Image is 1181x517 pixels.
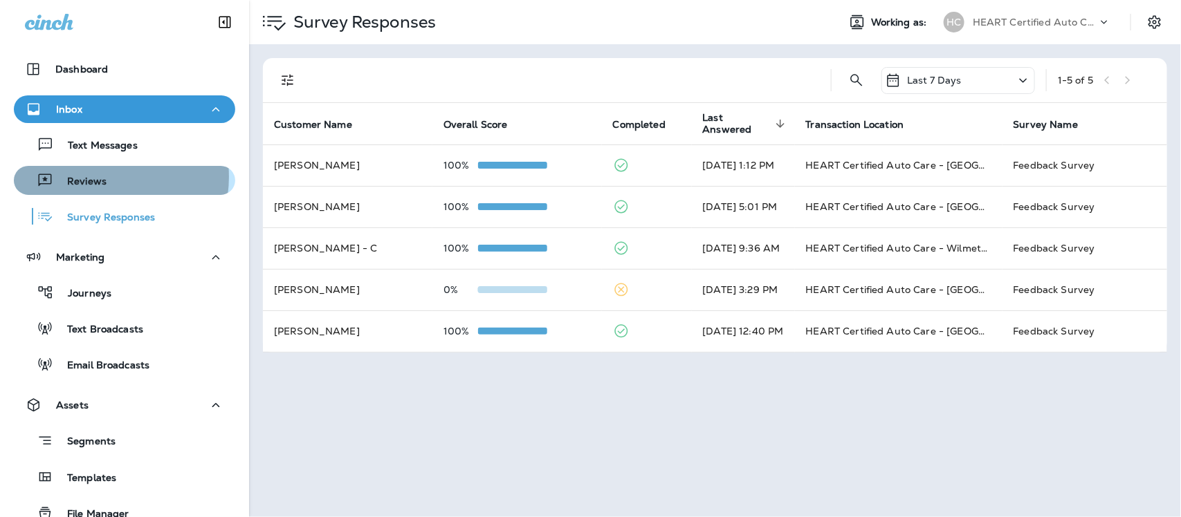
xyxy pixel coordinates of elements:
button: Marketing [14,243,235,271]
span: Completed [613,118,684,131]
td: [DATE] 1:12 PM [692,144,795,186]
p: 100% [443,201,478,212]
button: Journeys [14,278,235,307]
button: Filters [274,66,302,94]
td: Feedback Survey [1003,269,1167,310]
button: Text Messages [14,130,235,159]
span: Survey Name [1014,118,1097,131]
button: Text Broadcasts [14,314,235,343]
button: Inbox [14,95,235,123]
p: 100% [443,160,478,171]
p: Text Broadcasts [53,323,143,337]
td: [DATE] 5:01 PM [692,186,795,227]
td: HEART Certified Auto Care - [GEOGRAPHIC_DATA] [795,310,1003,352]
button: Settings [1142,10,1167,35]
span: Overall Score [443,118,526,131]
td: Feedback Survey [1003,310,1167,352]
span: Transaction Location [806,118,922,131]
span: Overall Score [443,119,508,131]
td: HEART Certified Auto Care - [GEOGRAPHIC_DATA] [795,269,1003,310]
button: Survey Responses [14,202,235,231]
p: Templates [53,472,116,485]
span: Completed [613,119,666,131]
button: Segments [14,426,235,455]
p: Survey Responses [288,12,436,32]
button: Templates [14,462,235,491]
td: [DATE] 3:29 PM [692,269,795,310]
td: [PERSON_NAME] [263,310,432,352]
span: Customer Name [274,118,370,131]
td: Feedback Survey [1003,144,1167,186]
p: Last 7 Days [907,75,962,86]
td: [PERSON_NAME] [263,269,432,310]
span: Survey Name [1014,119,1079,131]
p: HEART Certified Auto Care [973,17,1097,28]
td: [PERSON_NAME] [263,144,432,186]
p: Segments [53,435,116,449]
td: [DATE] 9:36 AM [692,227,795,269]
p: Text Messages [54,140,138,153]
span: Transaction Location [806,119,904,131]
p: 100% [443,243,478,254]
div: HC [944,12,964,32]
p: Email Broadcasts [53,359,149,373]
button: Search Survey Responses [843,66,870,94]
div: 1 - 5 of 5 [1058,75,1093,86]
p: 100% [443,326,478,337]
button: Email Broadcasts [14,350,235,379]
button: Assets [14,391,235,419]
p: Marketing [56,252,104,263]
td: [PERSON_NAME] [263,186,432,227]
span: Customer Name [274,119,352,131]
td: Feedback Survey [1003,227,1167,269]
td: HEART Certified Auto Care - Wilmette [795,227,1003,269]
td: [DATE] 12:40 PM [692,310,795,352]
p: Dashboard [55,64,108,75]
span: Working as: [871,17,930,28]
button: Collapse Sidebar [205,8,244,36]
span: Last Answered [703,112,789,135]
td: Feedback Survey [1003,186,1167,227]
td: HEART Certified Auto Care - [GEOGRAPHIC_DATA] [795,144,1003,186]
p: 0% [443,284,478,295]
p: Reviews [53,176,107,189]
p: Inbox [56,104,82,115]
span: Last Answered [703,112,771,135]
button: Reviews [14,166,235,195]
td: [PERSON_NAME] - C [263,227,432,269]
p: Journeys [54,288,111,301]
button: Dashboard [14,55,235,83]
td: HEART Certified Auto Care - [GEOGRAPHIC_DATA] [795,186,1003,227]
p: Assets [56,399,89,411]
p: Survey Responses [53,211,155,225]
